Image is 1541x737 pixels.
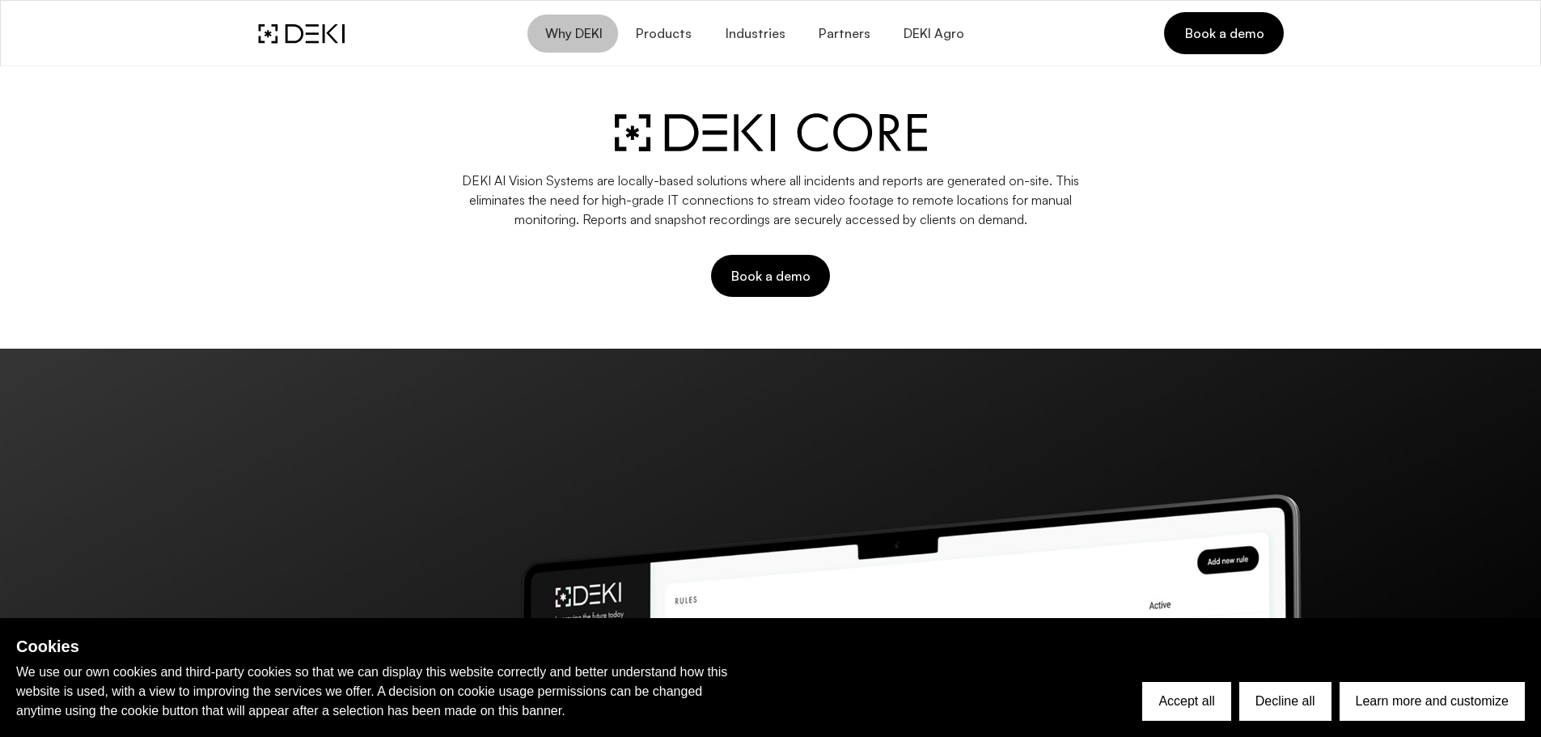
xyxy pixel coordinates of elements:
button: Decline all [1239,682,1331,721]
button: Products [619,15,708,53]
span: Products [635,26,692,41]
button: Book a demo [711,255,830,297]
p: We use our own cookies and third-party cookies so that we can display this website correctly and ... [16,663,744,721]
span: DEKI Agro [903,26,964,41]
p: DEKI AI Vision Systems are locally-based solutions where all incidents and reports are generated ... [455,171,1086,229]
span: Book a demo [1183,24,1264,42]
img: DEKI Logo [258,23,345,44]
span: Book a demo [730,267,811,285]
button: Why DEKI [527,15,618,53]
span: Industries [724,26,785,41]
a: DEKI Agro [887,15,980,53]
span: Partners [818,26,870,41]
button: Industries [708,15,801,53]
span: Why DEKI [544,26,602,41]
img: deki-ai-agent.svg [614,113,926,152]
h2: Cookies [16,634,744,659]
button: Learn more and customize [1340,682,1525,721]
a: Book a demo [1164,12,1283,54]
a: Partners [802,15,887,53]
button: Accept all [1142,682,1230,721]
